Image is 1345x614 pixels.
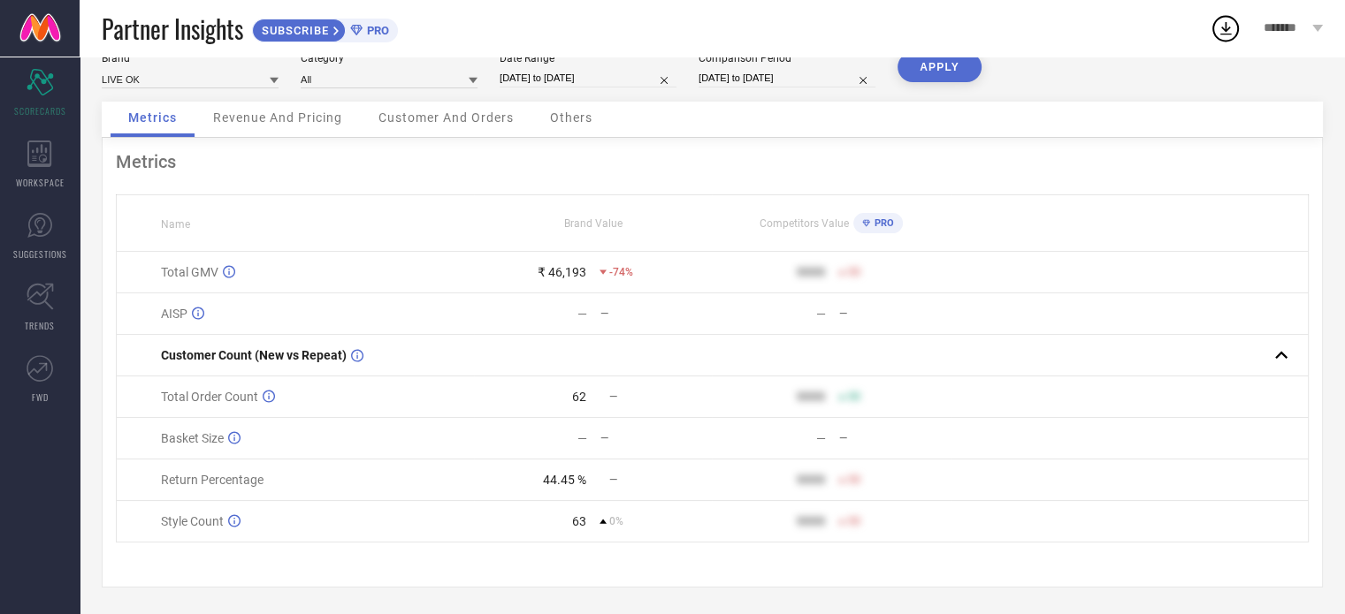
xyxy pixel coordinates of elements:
[839,307,950,320] div: —
[161,431,224,445] span: Basket Size
[564,217,623,230] span: Brand Value
[797,473,825,487] div: 9999
[816,307,826,321] div: —
[213,110,342,125] span: Revenue And Pricing
[253,24,333,37] span: SUBSCRIBE
[161,265,218,279] span: Total GMV
[572,390,586,404] div: 62
[609,266,633,278] span: -74%
[500,69,676,87] input: Select date range
[848,266,860,278] span: 50
[609,474,617,486] span: —
[699,69,875,87] input: Select comparison period
[102,11,243,47] span: Partner Insights
[161,307,187,321] span: AISP
[102,52,279,64] div: Brand
[538,265,586,279] div: ₹ 46,193
[161,514,224,528] span: Style Count
[25,319,55,332] span: TRENDS
[378,110,514,125] span: Customer And Orders
[500,52,676,64] div: Date Range
[116,151,1309,172] div: Metrics
[161,473,264,487] span: Return Percentage
[760,217,849,230] span: Competitors Value
[14,104,66,117] span: SCORECARDS
[550,110,592,125] span: Others
[600,307,711,320] div: —
[16,176,65,189] span: WORKSPACE
[301,52,478,64] div: Category
[577,307,587,321] div: —
[572,514,586,528] div: 63
[848,515,860,527] span: 50
[898,52,982,82] button: APPLY
[13,247,67,261] span: SUGGESTIONS
[699,52,875,64] div: Comparison Period
[609,390,617,403] span: —
[797,265,825,279] div: 9999
[161,348,347,362] span: Customer Count (New vs Repeat)
[252,14,398,42] a: SUBSCRIBEPRO
[363,24,389,37] span: PRO
[870,217,894,229] span: PRO
[161,218,190,231] span: Name
[797,514,825,528] div: 9999
[543,473,586,487] div: 44.45 %
[1210,12,1242,44] div: Open download list
[577,431,587,445] div: —
[848,474,860,486] span: 50
[609,515,623,527] span: 0%
[128,110,177,125] span: Metrics
[161,390,258,404] span: Total Order Count
[839,432,950,444] div: —
[32,390,49,404] span: FWD
[848,390,860,403] span: 50
[600,432,711,444] div: —
[816,431,826,445] div: —
[797,390,825,404] div: 9999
